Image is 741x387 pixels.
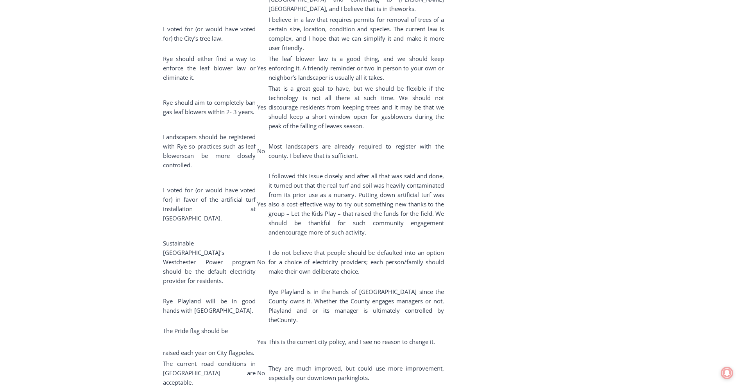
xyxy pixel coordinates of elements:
[277,316,298,324] span: County.
[257,200,266,208] span: Yes
[163,349,254,357] span: raised each year on City flagpoles.
[268,249,444,275] span: I do not believe that people should be defaulted into an option for a choice of electricity provi...
[268,84,444,120] span: That is a great goal to have, but we should be flexible if the technology is not all there at suc...
[0,78,113,97] a: [PERSON_NAME] Read Sanctuary Fall Fest: [DATE]
[87,74,89,82] div: /
[268,16,444,52] span: I believe in a law that requires permits for removal of trees of a certain size, location, condit...
[358,374,369,382] span: lots.
[197,0,369,76] div: "At the 10am stand-up meeting, each intern gets a chance to take [PERSON_NAME] and the other inte...
[163,297,256,314] span: Rye Playland will be in good hands with [GEOGRAPHIC_DATA].
[163,327,228,335] span: The Pride flag should be
[268,364,444,382] span: They are much improved, but could use more improvement, especially our downtown parking
[268,338,435,346] span: This is the current city policy, and I see no reason to change it.
[163,239,256,285] span: Sustainable [GEOGRAPHIC_DATA]’s Westchester Power program should be the default electricity provi...
[82,74,85,82] div: 6
[188,76,379,97] a: Intern @ [DOMAIN_NAME]
[163,133,256,159] span: Landscapers should be registered with Rye so practices such as leaf blowers
[163,55,256,81] span: Rye should either find a way to enforce the leaf blower law or eliminate it.
[163,186,256,222] span: I voted for (or would have voted for) in favor of the artificial turf installation at [GEOGRAPHIC...
[257,338,266,346] span: Yes
[268,288,444,324] span: Rye Playland is in the hands of [GEOGRAPHIC_DATA] since the County owns it. Whether the County en...
[6,79,100,97] h4: [PERSON_NAME] Read Sanctuary Fall Fest: [DATE]
[268,172,444,199] span: I followed this issue closely and after all that was said and done, it turned out that the real t...
[163,25,256,42] span: I voted for (or would have voted for) the City’s tree law.
[257,147,265,155] span: No
[268,191,444,236] span: utting down artificial turf was also a cost-effective way to try out something new thanks to the ...
[268,142,444,159] span: Most landscapers are already required to register with the county. I believe that is sufficient.
[91,74,95,82] div: 6
[268,55,444,81] span: The leaf blower law is a good thing, and we should keep enforcing it. A friendly reminder or two ...
[398,5,416,13] span: works.
[257,258,265,266] span: No
[163,99,256,116] span: Rye should aim to completely ban gas leaf blowers within 2- 3 years.
[82,22,109,72] div: Two by Two Animal Haven & The Nature Company: The Wild World of Animals
[257,64,266,72] span: Yes
[163,360,256,386] span: The current road conditions in [GEOGRAPHIC_DATA] are acceptable.
[257,369,265,377] span: No
[279,228,366,236] span: encourage more of such activity.
[163,152,256,169] span: can be more closely controlled.
[257,103,266,111] span: Yes
[204,78,362,95] span: Intern @ [DOMAIN_NAME]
